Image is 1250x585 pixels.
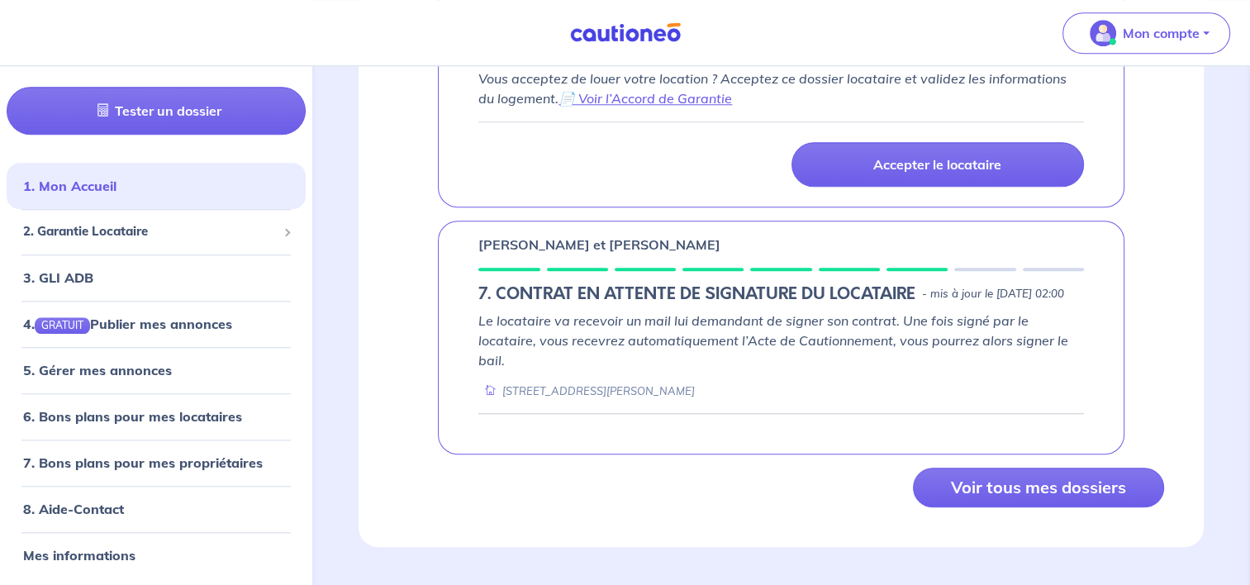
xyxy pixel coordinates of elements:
div: state: RENTER-PAYMENT-METHOD-IN-PROGRESS, Context: , [478,284,1084,304]
p: Mon compte [1123,23,1200,43]
div: 2. Garantie Locataire [7,216,306,248]
a: 8. Aide-Contact [23,501,124,517]
div: 3. GLI ADB [7,260,306,293]
div: 8. Aide-Contact [7,492,306,526]
button: Voir tous mes dossiers [913,468,1164,507]
a: 4.GRATUITPublier mes annonces [23,315,232,331]
a: 6. Bons plans pour mes locataires [23,408,242,425]
div: 6. Bons plans pour mes locataires [7,400,306,433]
p: Accepter le locataire [873,156,1001,173]
p: [PERSON_NAME] et [PERSON_NAME] [478,235,720,254]
a: Mes informations [23,547,135,564]
span: 2. Garantie Locataire [23,222,277,241]
img: illu_account_valid_menu.svg [1090,20,1116,46]
a: 5. Gérer mes annonces [23,362,172,378]
a: 7. Bons plans pour mes propriétaires [23,454,263,471]
div: 7. Bons plans pour mes propriétaires [7,446,306,479]
a: 📄 Voir l’Accord de Garantie [558,90,732,107]
p: - mis à jour le [DATE] 02:00 [922,286,1064,302]
button: illu_account_valid_menu.svgMon compte [1062,12,1230,54]
img: Cautioneo [563,22,687,43]
a: 3. GLI ADB [23,269,93,285]
div: Mes informations [7,539,306,572]
h5: 7. CONTRAT EN ATTENTE DE SIGNATURE DU LOCATAIRE [478,284,915,304]
a: Tester un dossier [7,87,306,135]
div: 5. Gérer mes annonces [7,354,306,387]
div: 1. Mon Accueil [7,169,306,202]
em: Vous acceptez de louer votre location ? Acceptez ce dossier locataire et validez les informations... [478,70,1067,107]
a: Accepter le locataire [791,142,1084,187]
div: 4.GRATUITPublier mes annonces [7,307,306,340]
a: 1. Mon Accueil [23,178,116,194]
div: [STREET_ADDRESS][PERSON_NAME] [478,383,695,399]
em: Le locataire va recevoir un mail lui demandant de signer son contrat. Une fois signé par le locat... [478,312,1068,369]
